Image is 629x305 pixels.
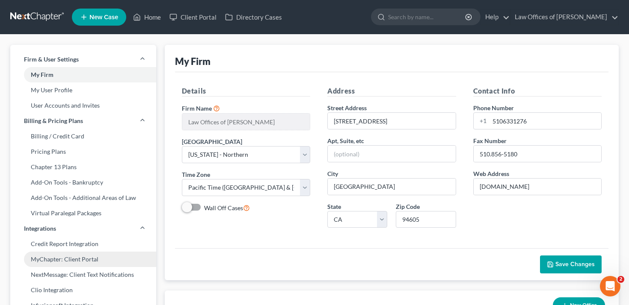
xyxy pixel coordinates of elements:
a: Add-On Tools - Additional Areas of Law [10,190,156,205]
span: Firm & User Settings [24,55,79,64]
label: Fax Number [473,136,507,145]
iframe: Intercom live chat [600,276,620,296]
a: Client Portal [165,9,221,25]
span: Integrations [24,224,56,233]
button: Save Changes [540,255,602,273]
a: My Firm [10,67,156,82]
a: Clio Integration [10,282,156,298]
a: Chapter 13 Plans [10,159,156,175]
div: +1 [474,113,490,129]
label: City [327,169,338,178]
h5: Address [327,86,456,97]
a: Billing / Credit Card [10,129,156,144]
a: Credit Report Integration [10,236,156,252]
span: Wall Off Cases [204,204,243,211]
input: Enter fax... [474,146,602,162]
input: Enter address... [328,113,456,129]
a: User Accounts and Invites [10,98,156,113]
a: NextMessage: Client Text Notifications [10,267,156,282]
div: My Firm [175,55,211,67]
a: Help [481,9,510,25]
a: Integrations [10,221,156,236]
input: Enter phone... [490,113,602,129]
label: [GEOGRAPHIC_DATA] [182,137,242,146]
span: New Case [89,14,118,21]
span: Firm Name [182,105,212,112]
a: Add-On Tools - Bankruptcy [10,175,156,190]
span: Save Changes [555,261,595,268]
a: MyChapter: Client Portal [10,252,156,267]
span: Billing & Pricing Plans [24,117,83,125]
input: Enter city... [328,179,456,195]
a: Home [129,9,165,25]
a: Law Offices of [PERSON_NAME] [510,9,618,25]
a: Pricing Plans [10,144,156,159]
input: Enter name... [182,114,310,130]
input: (optional) [328,146,456,162]
a: Virtual Paralegal Packages [10,205,156,221]
label: Zip Code [396,202,420,211]
label: Web Address [473,169,509,178]
a: Directory Cases [221,9,286,25]
label: Street Address [327,103,367,112]
a: Firm & User Settings [10,52,156,67]
label: Apt, Suite, etc [327,136,364,145]
span: 2 [617,276,624,283]
input: Search by name... [388,9,466,25]
label: Time Zone [182,170,210,179]
input: XXXXX [396,211,456,228]
label: Phone Number [473,103,514,112]
label: State [327,202,341,211]
a: Billing & Pricing Plans [10,113,156,129]
input: Enter web address.... [474,179,602,195]
h5: Contact Info [473,86,602,97]
h5: Details [182,86,311,97]
a: My User Profile [10,82,156,98]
